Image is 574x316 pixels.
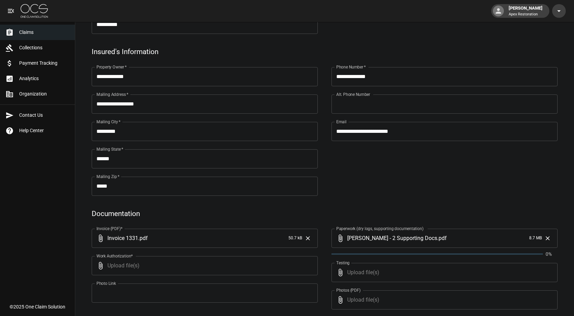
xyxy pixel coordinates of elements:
label: Paperwork (dry logs, supporting documentation) [336,226,423,231]
span: . pdf [138,234,148,242]
label: Mailing City [96,119,121,125]
label: Mailing Zip [96,174,120,179]
p: Apex Restoration [509,12,543,17]
div: © 2025 One Claim Solution [10,303,65,310]
span: Upload file(s) [347,290,539,309]
button: Clear [303,233,313,243]
label: Property Owner [96,64,127,70]
label: Email [336,119,347,125]
div: [PERSON_NAME] [506,5,545,17]
label: Photo Link [96,280,116,286]
label: Work Authorization* [96,253,133,259]
span: . pdf [437,234,447,242]
span: Help Center [19,127,69,134]
span: Analytics [19,75,69,82]
span: Organization [19,90,69,98]
span: 8.7 MB [529,235,542,242]
span: Contact Us [19,112,69,119]
span: Payment Tracking [19,60,69,67]
span: Upload file(s) [107,256,299,275]
label: Alt. Phone Number [336,91,370,97]
img: ocs-logo-white-transparent.png [21,4,48,18]
button: open drawer [4,4,18,18]
span: 50.7 kB [288,235,302,242]
span: Collections [19,44,69,51]
label: Photos (PDF) [336,287,361,293]
p: 0% [546,251,558,257]
button: Clear [543,233,553,243]
label: Testing [336,260,350,266]
label: Mailing Address [96,91,128,97]
span: [PERSON_NAME] - 2 Supporting Docs [347,234,437,242]
span: Claims [19,29,69,36]
label: Mailing State [96,146,123,152]
span: Upload file(s) [347,263,539,282]
span: Invoice 1331 [107,234,138,242]
label: Invoice (PDF)* [96,226,123,231]
label: Phone Number [336,64,366,70]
